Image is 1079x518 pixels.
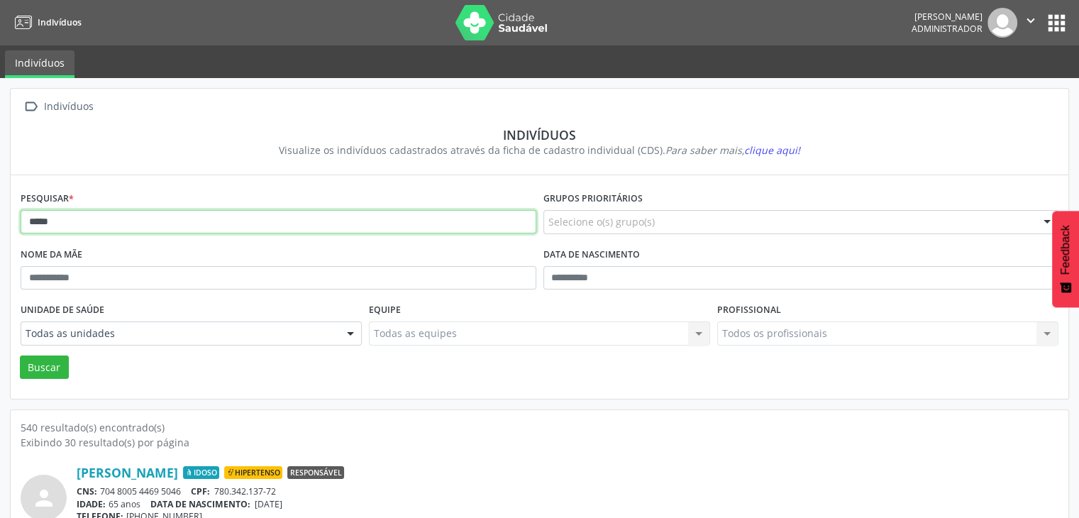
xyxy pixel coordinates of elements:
span: Indivíduos [38,16,82,28]
button: apps [1044,11,1069,35]
div: 540 resultado(s) encontrado(s) [21,420,1058,435]
span: IDADE: [77,498,106,510]
div: 704 8005 4469 5046 [77,485,1058,497]
label: Grupos prioritários [543,188,643,210]
a:  Indivíduos [21,97,96,117]
i:  [1023,13,1039,28]
a: Indivíduos [10,11,82,34]
div: Visualize os indivíduos cadastrados através da ficha de cadastro individual (CDS). [31,143,1048,158]
span: 780.342.137-72 [214,485,276,497]
label: Unidade de saúde [21,299,104,321]
div: Exibindo 30 resultado(s) por página [21,435,1058,450]
span: Hipertenso [224,466,282,479]
label: Nome da mãe [21,244,82,266]
label: Profissional [717,299,781,321]
i: Para saber mais, [665,143,800,157]
span: [DATE] [255,498,282,510]
span: Todas as unidades [26,326,333,341]
span: Feedback [1059,225,1072,275]
span: DATA DE NASCIMENTO: [150,498,250,510]
span: clique aqui! [744,143,800,157]
button:  [1017,8,1044,38]
i: person [31,485,57,511]
div: Indivíduos [31,127,1048,143]
div: [PERSON_NAME] [912,11,983,23]
span: Idoso [183,466,219,479]
img: img [987,8,1017,38]
button: Feedback - Mostrar pesquisa [1052,211,1079,307]
a: [PERSON_NAME] [77,465,178,480]
i:  [21,97,41,117]
span: CNS: [77,485,97,497]
span: Administrador [912,23,983,35]
a: Indivíduos [5,50,74,78]
label: Pesquisar [21,188,74,210]
span: Selecione o(s) grupo(s) [548,214,655,229]
label: Data de nascimento [543,244,640,266]
div: 65 anos [77,498,1058,510]
button: Buscar [20,356,69,380]
div: Indivíduos [41,97,96,117]
span: Responsável [287,466,344,479]
label: Equipe [369,299,401,321]
span: CPF: [191,485,210,497]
